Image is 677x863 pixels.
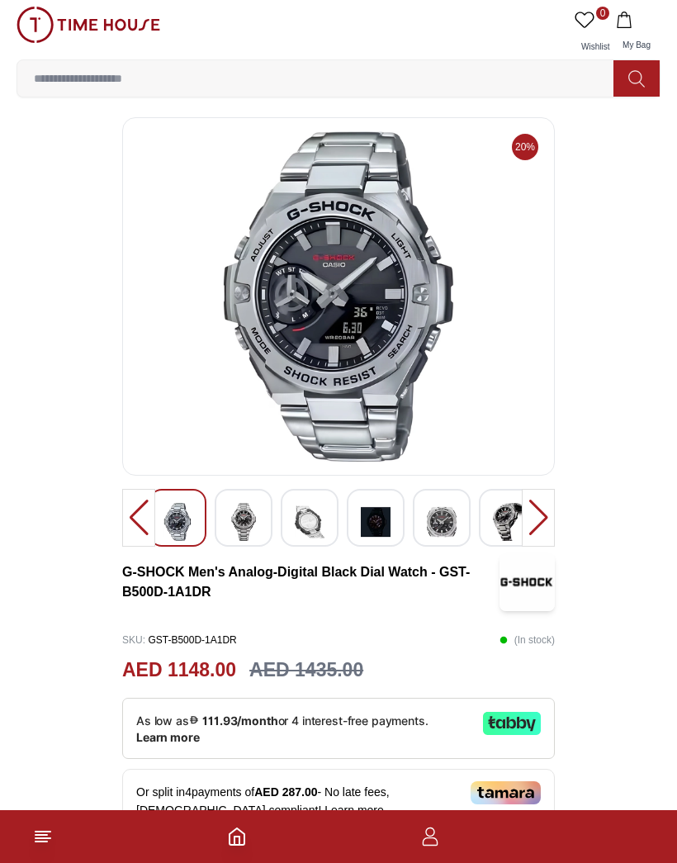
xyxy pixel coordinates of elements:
[361,503,391,541] img: G-SHOCK Men's Analog-Digital Black Dial Watch - GST-B500D-1A1DR
[122,634,145,646] span: SKU :
[499,553,555,611] img: G-SHOCK Men's Analog-Digital Black Dial Watch - GST-B500D-1A1DR
[249,656,363,685] h3: AED 1435.00
[493,503,523,541] img: G-SHOCK Men's Analog-Digital Black Dial Watch - GST-B500D-1A1DR
[227,827,247,846] a: Home
[616,40,657,50] span: My Bag
[512,134,538,160] span: 20%
[499,628,555,652] p: ( In stock )
[122,656,236,685] h2: AED 1148.00
[254,785,317,799] span: AED 287.00
[122,562,499,602] h3: G-SHOCK Men's Analog-Digital Black Dial Watch - GST-B500D-1A1DR
[122,769,555,833] div: Or split in 4 payments of - No late fees, [DEMOGRAPHIC_DATA] compliant!
[17,7,160,43] img: ...
[295,503,324,541] img: G-SHOCK Men's Analog-Digital Black Dial Watch - GST-B500D-1A1DR
[229,503,258,541] img: G-SHOCK Men's Analog-Digital Black Dial Watch - GST-B500D-1A1DR
[613,7,660,59] button: My Bag
[571,7,613,59] a: 0Wishlist
[163,503,192,541] img: G-SHOCK Men's Analog-Digital Black Dial Watch - GST-B500D-1A1DR
[575,42,616,51] span: Wishlist
[136,131,541,462] img: G-SHOCK Men's Analog-Digital Black Dial Watch - GST-B500D-1A1DR
[324,804,384,817] span: Learn more
[122,628,237,652] p: GST-B500D-1A1DR
[471,781,541,804] img: Tamara
[596,7,609,20] span: 0
[427,503,457,541] img: G-SHOCK Men's Analog-Digital Black Dial Watch - GST-B500D-1A1DR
